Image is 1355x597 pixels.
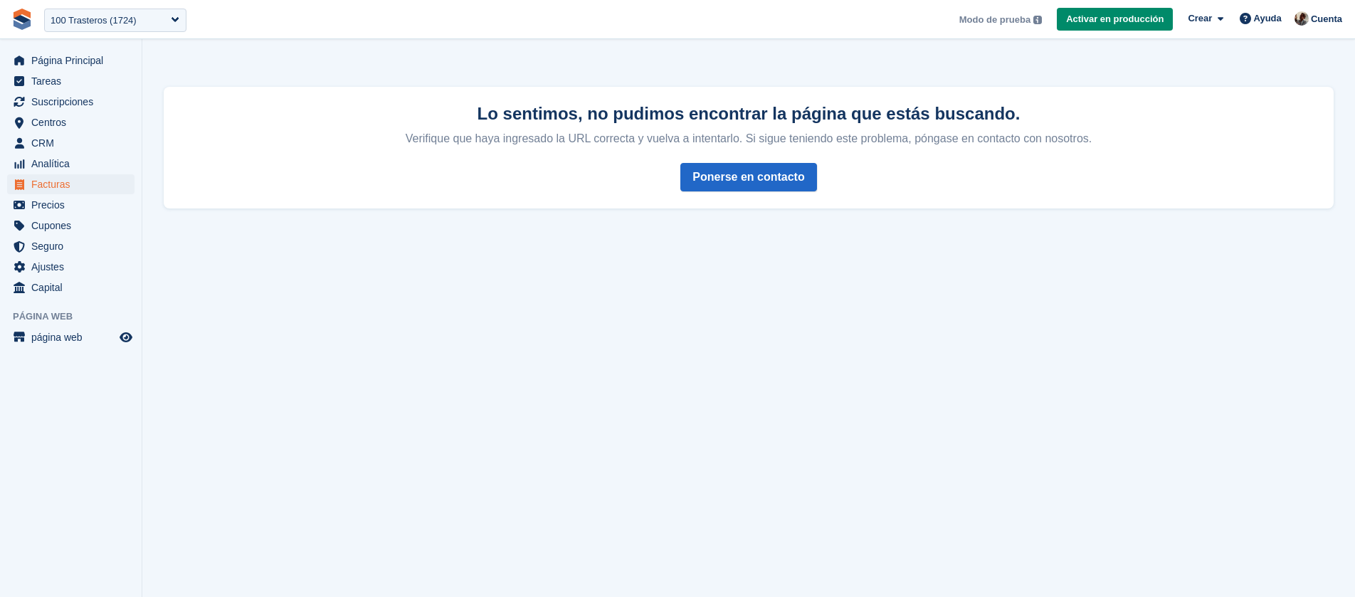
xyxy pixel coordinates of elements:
[31,236,117,256] span: Seguro
[1066,12,1164,26] span: Activar en producción
[31,133,117,153] span: CRM
[1057,8,1173,31] a: Activar en producción
[31,51,117,70] span: Página Principal
[7,71,135,91] a: menu
[31,278,117,297] span: Capital
[7,257,135,277] a: menu
[31,174,117,194] span: Facturas
[31,216,117,236] span: Cupones
[7,112,135,132] a: menu
[7,133,135,153] a: menu
[11,9,33,30] img: stora-icon-8386f47178a22dfd0bd8f6a31ec36ba5ce8667c1dd55bd0f319d3a0aa187defe.svg
[31,257,117,277] span: Ajustes
[680,163,816,191] a: Ponerse en contacto
[1033,16,1042,24] img: icon-info-grey-7440780725fd019a000dd9b08b2336e03edf1995a4989e88bcd33f0948082b44.svg
[31,327,117,347] span: página web
[31,195,117,215] span: Precios
[7,327,135,347] a: menú
[31,92,117,112] span: Suscripciones
[31,71,117,91] span: Tareas
[7,154,135,174] a: menu
[959,13,1030,27] span: Modo de prueba
[7,278,135,297] a: menu
[51,14,137,28] div: 100 Trasteros (1724)
[7,174,135,194] a: menu
[1188,11,1212,26] span: Crear
[1254,11,1282,26] span: Ayuda
[31,112,117,132] span: Centros
[7,216,135,236] a: menu
[7,195,135,215] a: menu
[7,236,135,256] a: menu
[7,92,135,112] a: menu
[181,104,1317,123] h2: Lo sentimos, no pudimos encontrar la página que estás buscando.
[1311,12,1342,26] span: Cuenta
[13,310,142,324] span: Página web
[7,51,135,70] a: menu
[181,126,1317,146] p: Verifique que haya ingresado la URL correcta y vuelva a intentarlo. Si sigue teniendo este proble...
[1295,11,1309,26] img: Patrick Blanc
[117,329,135,346] a: Vista previa de la tienda
[31,154,117,174] span: Analítica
